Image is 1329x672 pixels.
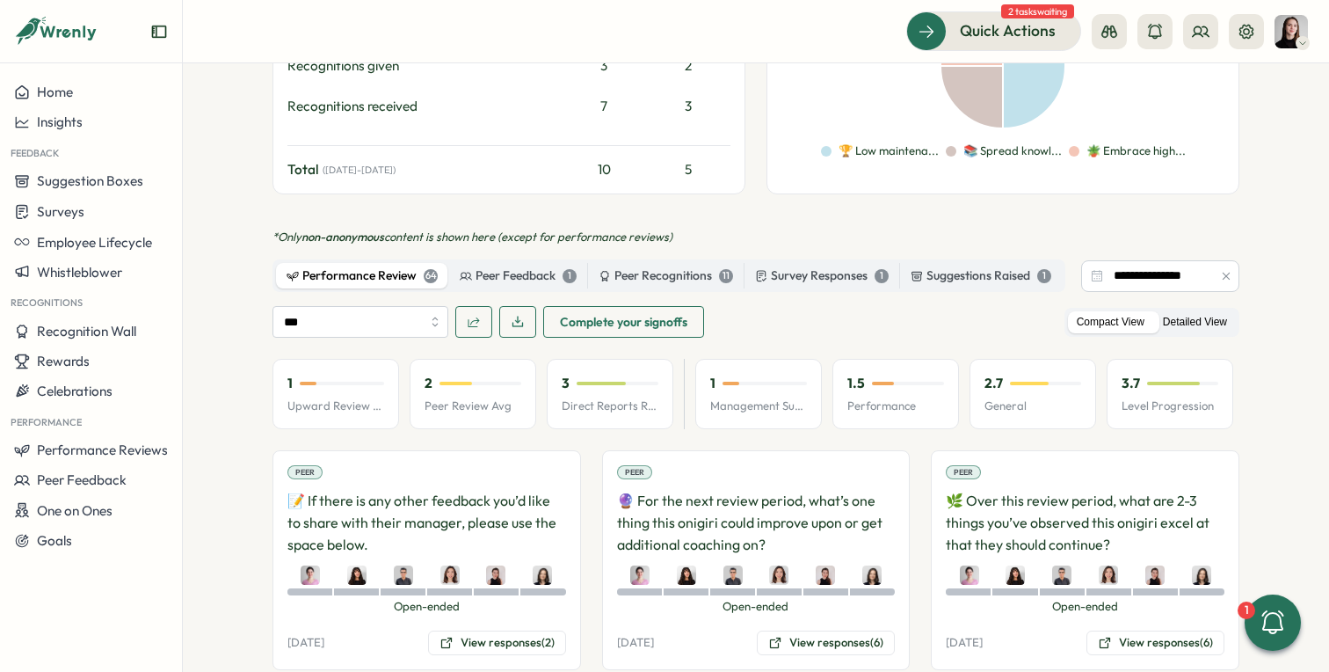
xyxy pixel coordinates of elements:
div: Recognitions given [287,56,562,76]
div: 1 [875,269,889,283]
button: Expand sidebar [150,23,168,40]
span: Employee Lifecycle [37,234,152,251]
p: Performance [847,398,944,414]
span: Insights [37,113,83,130]
img: Syed Muhammad Hasan Naqvi [1052,566,1071,585]
img: Elisabetta Casagrande [1192,566,1211,585]
p: 📝 If there is any other feedback you’d like to share with their manager, please use the space below. [287,490,566,555]
span: Whistleblower [37,264,122,281]
div: Peer [287,465,323,479]
span: Complete your signoffs [560,307,687,337]
span: Celebrations [37,383,113,399]
span: Open-ended [287,599,566,615]
div: Performance Review [287,267,438,286]
div: 3 [569,56,639,76]
button: View responses(2) [428,631,566,655]
div: 7 [569,97,639,116]
div: Suggestions Raised [911,267,1051,286]
p: [DATE] [287,635,324,651]
img: Elisabetta Casagrande [533,566,552,585]
img: Axi Molnar [1145,566,1165,585]
div: 11 [719,269,733,283]
img: Emily Siu [440,566,460,585]
span: Rewards [37,353,90,369]
p: Level Progression [1122,398,1218,414]
span: Goals [37,532,72,549]
img: Ketevan Dzukaevi [960,566,979,585]
img: Ketevan Dzukaevi [630,566,650,585]
img: Syed Muhammad Hasan Naqvi [723,566,743,585]
div: Peer Feedback [460,267,577,286]
img: Elena Ladushyna [1275,15,1308,48]
p: 🏆 Low maintena... [839,143,939,159]
span: One on Ones [37,502,113,519]
span: Suggestion Boxes [37,172,143,189]
div: 64 [424,269,438,283]
img: Domenica 'Kelly' Rosa [347,566,367,585]
span: Quick Actions [960,19,1056,42]
span: Total [287,160,319,179]
div: 1 [1238,602,1255,619]
label: Detailed View [1154,311,1236,333]
span: ( [DATE] - [DATE] ) [323,164,396,176]
p: 1 [710,374,715,393]
p: 1.5 [847,374,865,393]
img: Domenica 'Kelly' Rosa [677,566,696,585]
span: Open-ended [617,599,896,615]
p: 3 [562,374,570,393]
span: Home [37,84,73,100]
div: Recognitions received [287,97,562,116]
div: 1 [1037,269,1051,283]
div: 5 [646,160,730,179]
p: Upward Review Avg [287,398,384,414]
span: Peer Feedback [37,471,127,488]
button: Complete your signoffs [543,306,704,338]
p: Direct Reports Review Avg [562,398,658,414]
div: Peer [946,465,981,479]
p: 2.7 [984,374,1003,393]
button: View responses(6) [757,631,895,655]
img: Ketevan Dzukaevi [301,566,320,585]
p: 2 [425,374,432,393]
span: non-anonymous [301,230,384,244]
div: Peer [617,465,652,479]
div: Survey Responses [755,267,889,286]
span: 2 tasks waiting [1001,4,1074,18]
span: Surveys [37,203,84,220]
p: 🔮 For the next review period, what’s one thing this onigiri could improve upon or get additional ... [617,490,896,555]
p: 🪴 Embrace high... [1086,143,1186,159]
p: 3.7 [1122,374,1140,393]
p: General [984,398,1081,414]
button: 1 [1245,595,1301,651]
button: Quick Actions [906,11,1081,50]
p: 📚 Spread knowl... [963,143,1062,159]
p: [DATE] [617,635,654,651]
span: Open-ended [946,599,1224,615]
div: 2 [646,56,730,76]
div: Peer Recognitions [599,267,733,286]
p: 🌿 Over this review period, what are 2-3 things you’ve observed this onigiri excel at that they sh... [946,490,1224,555]
label: Compact View [1068,311,1153,333]
p: Management Support [710,398,807,414]
img: Emily Siu [1099,566,1118,585]
div: 3 [646,97,730,116]
img: Elisabetta Casagrande [862,566,882,585]
img: Axi Molnar [486,566,505,585]
img: Domenica 'Kelly' Rosa [1006,566,1025,585]
img: Syed Muhammad Hasan Naqvi [394,566,413,585]
button: View responses(6) [1086,631,1224,655]
img: Emily Siu [769,566,788,585]
p: Peer Review Avg [425,398,521,414]
p: [DATE] [946,635,983,651]
img: Axi Molnar [816,566,835,585]
p: 1 [287,374,293,393]
span: Performance Reviews [37,442,168,458]
div: 10 [569,160,639,179]
div: 1 [563,269,577,283]
p: *Only content is shown here (except for performance reviews) [272,230,1239,245]
span: Recognition Wall [37,323,136,340]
